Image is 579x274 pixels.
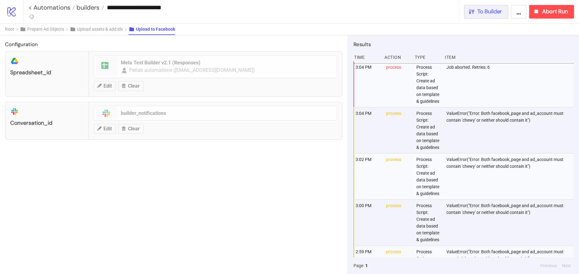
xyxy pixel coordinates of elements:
[75,4,104,11] a: builders
[355,107,381,153] div: 3:04 PM
[27,27,64,32] span: Prepare Ad Objects
[511,5,527,19] button: ...
[446,200,576,246] div: ValueError("Error: Both facebook_page and ad_account must contain 'chewy' or neither should conta...
[77,27,123,32] span: Upload assets & add ids
[29,4,75,11] a: < Automations
[414,51,440,63] div: Type
[385,200,411,246] div: process
[446,154,576,199] div: ValueError("Error: Both facebook_page and ad_account must contain 'chewy' or neither should conta...
[444,51,574,63] div: Item
[353,262,363,269] span: Page
[416,154,442,199] div: Process Script: Create ad data based on template & guidelines
[129,24,175,35] button: Upload to Facebook
[385,154,411,199] div: process
[416,200,442,246] div: Process Script: Create ad data based on template & guidelines
[5,24,20,35] button: Root
[70,24,129,35] button: Upload assets & add ids
[353,51,379,63] div: Time
[477,8,502,15] span: To Builder
[355,61,381,107] div: 3:04 PM
[446,107,576,153] div: ValueError("Error: Both facebook_page and ad_account must contain 'chewy' or neither should conta...
[355,154,381,199] div: 3:02 PM
[416,107,442,153] div: Process Script: Create ad data based on template & guidelines
[5,40,342,48] h2: Configuration
[353,40,574,48] h2: Results
[384,51,410,63] div: Action
[446,61,576,107] div: Job aborted. Retries: 6
[560,262,573,269] button: Next
[75,3,99,11] span: builders
[20,24,70,35] button: Prepare Ad Objects
[464,5,509,19] button: To Builder
[5,27,14,32] span: Root
[385,61,411,107] div: process
[538,262,559,269] button: Previous
[363,262,370,269] button: 1
[385,107,411,153] div: process
[136,27,175,32] span: Upload to Facebook
[355,200,381,246] div: 3:00 PM
[542,8,568,15] span: Abort Run
[416,61,442,107] div: Process Script: Create ad data based on template & guidelines
[529,5,574,19] button: Abort Run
